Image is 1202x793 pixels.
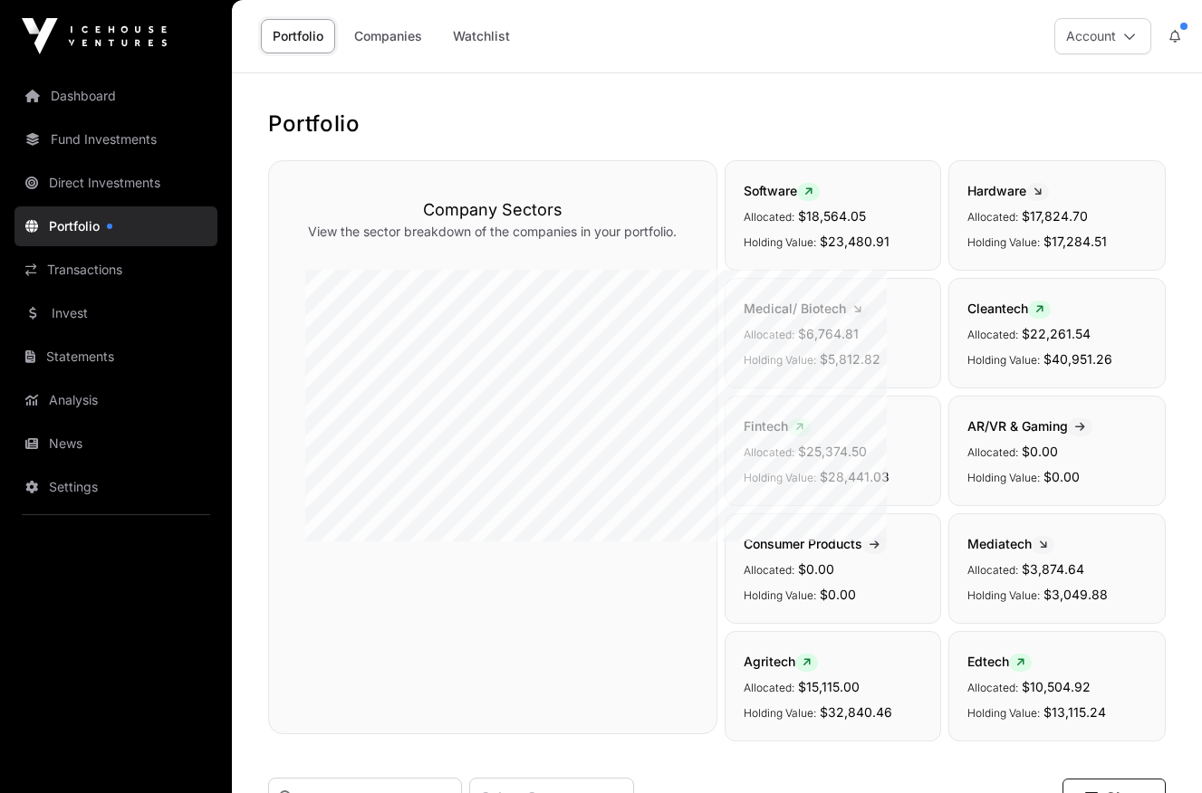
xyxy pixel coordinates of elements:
span: Holding Value: [967,588,1040,602]
a: Dashboard [14,76,217,116]
span: Allocated: [967,681,1018,694]
p: View the sector breakdown of the companies in your portfolio. [305,223,680,241]
span: Holding Value: [967,706,1040,720]
span: $3,874.64 [1022,561,1084,577]
span: $40,951.26 [1043,351,1112,367]
span: Mediatech [967,536,1054,551]
h1: Portfolio [268,110,1166,139]
span: Holding Value: [744,706,816,720]
span: Holding Value: [967,235,1040,249]
a: Fund Investments [14,119,217,159]
span: $3,049.88 [1043,587,1108,602]
span: Agritech [744,654,818,669]
span: Holding Value: [744,588,816,602]
button: Account [1054,18,1151,54]
span: Allocated: [744,681,794,694]
a: Transactions [14,250,217,290]
a: Invest [14,293,217,333]
a: Companies [342,19,434,53]
span: Software [744,183,820,198]
a: Direct Investments [14,163,217,203]
span: $18,564.05 [798,208,866,224]
a: Statements [14,337,217,377]
span: $10,504.92 [1022,679,1091,694]
span: AR/VR & Gaming [967,418,1092,434]
span: Allocated: [967,445,1018,459]
a: Analysis [14,380,217,420]
span: $0.00 [1043,469,1080,484]
span: Allocated: [967,563,1018,577]
a: News [14,424,217,463]
span: $0.00 [798,561,834,577]
span: Holding Value: [967,471,1040,484]
span: $15,115.00 [798,679,860,694]
span: $17,284.51 [1043,234,1107,249]
span: Holding Value: [967,353,1040,367]
iframe: Chat Widget [1111,706,1202,793]
span: Holding Value: [744,235,816,249]
span: Consumer Products [744,536,887,551]
span: $0.00 [820,587,856,602]
span: Cleantech [967,301,1051,316]
h3: Company Sectors [305,197,680,223]
a: Portfolio [14,206,217,246]
span: Edtech [967,654,1032,669]
a: Watchlist [441,19,522,53]
span: $17,824.70 [1022,208,1088,224]
span: $32,840.46 [820,704,892,720]
span: Allocated: [967,210,1018,224]
span: Allocated: [967,328,1018,341]
img: Icehouse Ventures Logo [22,18,167,54]
span: $22,261.54 [1022,326,1091,341]
span: $0.00 [1022,444,1058,459]
span: $23,480.91 [820,234,889,249]
span: $13,115.24 [1043,704,1106,720]
span: Hardware [967,183,1049,198]
a: Portfolio [261,19,335,53]
a: Settings [14,467,217,507]
span: Allocated: [744,210,794,224]
span: Allocated: [744,563,794,577]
